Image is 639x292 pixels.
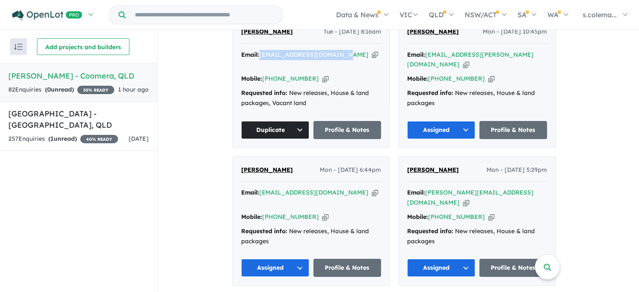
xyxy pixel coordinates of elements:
h5: [PERSON_NAME] - Coomera , QLD [8,70,149,82]
span: Mon - [DATE] 6:44pm [320,165,381,175]
button: Assigned [407,121,475,139]
a: [PERSON_NAME] [407,27,459,37]
a: [PERSON_NAME] [241,27,293,37]
span: 1 hour ago [118,86,149,93]
a: Profile & Notes [479,121,547,139]
button: Assigned [241,259,309,277]
input: Try estate name, suburb, builder or developer [127,6,281,24]
span: [PERSON_NAME] [241,166,293,174]
div: New releases, House & land packages [241,226,381,247]
span: Tue - [DATE] 8:16am [323,27,381,37]
span: 40 % READY [80,135,118,143]
strong: Email: [407,51,425,58]
span: [PERSON_NAME] [241,28,293,35]
strong: Requested info: [407,227,453,235]
button: Copy [488,213,494,221]
button: Copy [322,74,329,83]
span: Mon - [DATE] 5:29pm [486,165,547,175]
span: [DATE] [129,135,149,142]
strong: Email: [407,189,425,196]
button: Assigned [407,259,475,277]
strong: Requested info: [241,227,287,235]
a: Profile & Notes [313,259,381,277]
span: 0 [47,86,51,93]
button: Copy [488,74,494,83]
a: [EMAIL_ADDRESS][PERSON_NAME][DOMAIN_NAME] [407,51,534,68]
a: [PHONE_NUMBER] [428,213,485,221]
a: Profile & Notes [313,121,381,139]
button: Add projects and builders [37,38,129,55]
strong: Email: [241,51,259,58]
img: sort.svg [14,44,23,50]
strong: Mobile: [241,75,262,82]
button: Copy [463,60,469,69]
a: [PHONE_NUMBER] [262,213,319,221]
a: [PHONE_NUMBER] [262,75,319,82]
button: Copy [372,50,378,59]
a: [PERSON_NAME][EMAIL_ADDRESS][DOMAIN_NAME] [407,189,534,206]
strong: ( unread) [45,86,74,93]
strong: Mobile: [241,213,262,221]
button: Copy [372,188,378,197]
span: [PERSON_NAME] [407,28,459,35]
button: Duplicate [241,121,309,139]
strong: ( unread) [48,135,77,142]
div: New releases, House & land packages [407,88,547,108]
a: Profile & Notes [479,259,547,277]
a: [EMAIL_ADDRESS][DOMAIN_NAME] [259,51,368,58]
div: New releases, House & land packages, Vacant land [241,88,381,108]
button: Copy [463,198,469,207]
div: New releases, House & land packages [407,226,547,247]
strong: Email: [241,189,259,196]
strong: Requested info: [241,89,287,97]
a: [PERSON_NAME] [241,165,293,175]
strong: Requested info: [407,89,453,97]
span: 1 [50,135,54,142]
a: [PHONE_NUMBER] [428,75,485,82]
h5: [GEOGRAPHIC_DATA] - [GEOGRAPHIC_DATA] , QLD [8,108,149,131]
strong: Mobile: [407,213,428,221]
strong: Mobile: [407,75,428,82]
span: Mon - [DATE] 10:45pm [483,27,547,37]
div: 82 Enquir ies [8,85,114,95]
a: [EMAIL_ADDRESS][DOMAIN_NAME] [259,189,368,196]
a: [PERSON_NAME] [407,165,459,175]
button: Copy [322,213,329,221]
span: 35 % READY [77,86,114,94]
img: Openlot PRO Logo White [12,10,82,21]
span: s.colema... [583,11,617,19]
div: 257 Enquir ies [8,134,118,144]
span: [PERSON_NAME] [407,166,459,174]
